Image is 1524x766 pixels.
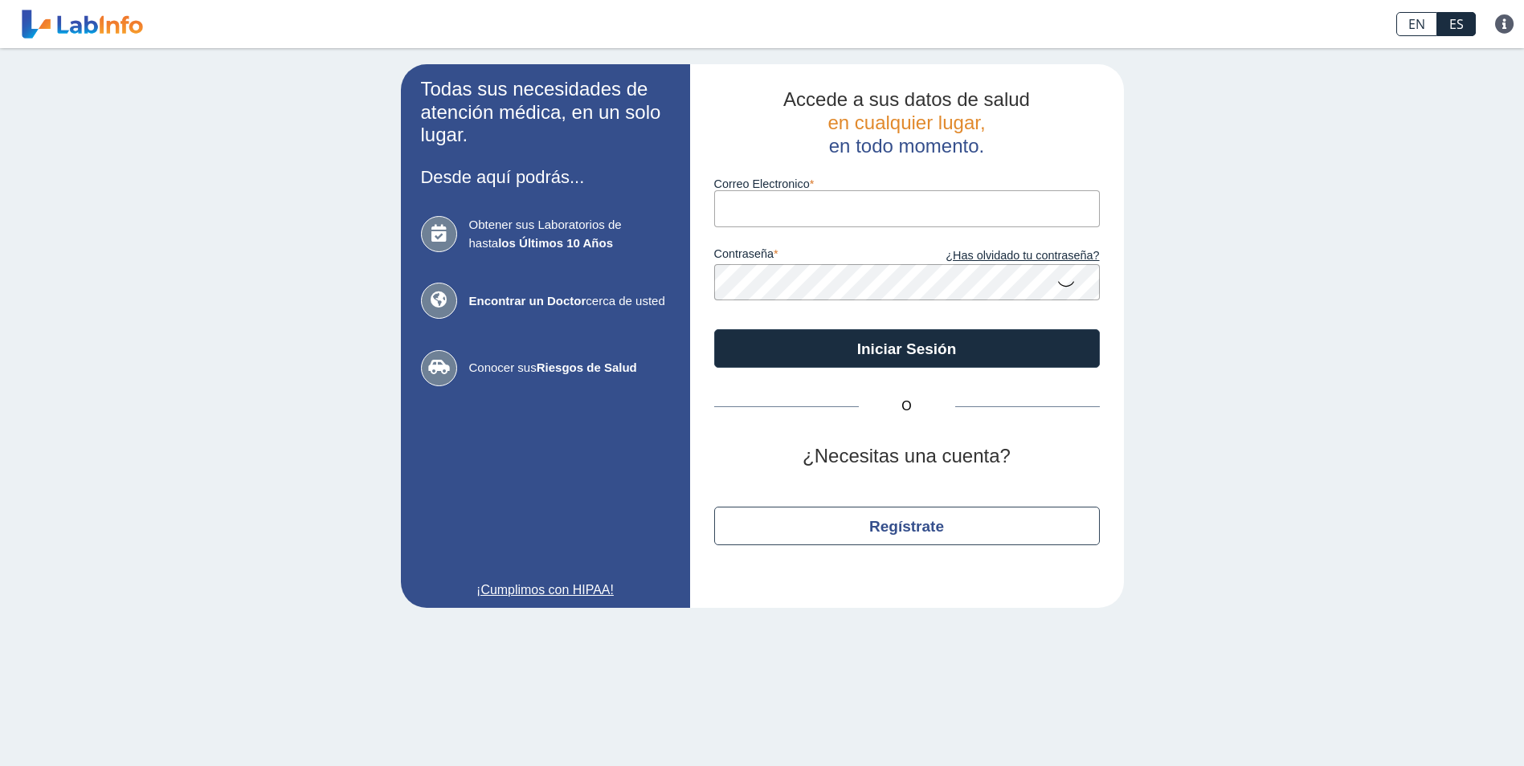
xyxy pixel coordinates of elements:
[859,397,955,416] span: O
[1437,12,1476,36] a: ES
[469,216,670,252] span: Obtener sus Laboratorios de hasta
[1396,12,1437,36] a: EN
[469,292,670,311] span: cerca de usted
[469,359,670,377] span: Conocer sus
[714,177,1100,190] label: Correo Electronico
[714,445,1100,468] h2: ¿Necesitas una cuenta?
[829,135,984,157] span: en todo momento.
[714,247,907,265] label: contraseña
[907,247,1100,265] a: ¿Has olvidado tu contraseña?
[421,167,670,187] h3: Desde aquí podrás...
[827,112,985,133] span: en cualquier lugar,
[537,361,637,374] b: Riesgos de Salud
[498,236,613,250] b: los Últimos 10 Años
[469,294,586,308] b: Encontrar un Doctor
[783,88,1030,110] span: Accede a sus datos de salud
[714,329,1100,368] button: Iniciar Sesión
[421,78,670,147] h2: Todas sus necesidades de atención médica, en un solo lugar.
[421,581,670,600] a: ¡Cumplimos con HIPAA!
[714,507,1100,545] button: Regístrate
